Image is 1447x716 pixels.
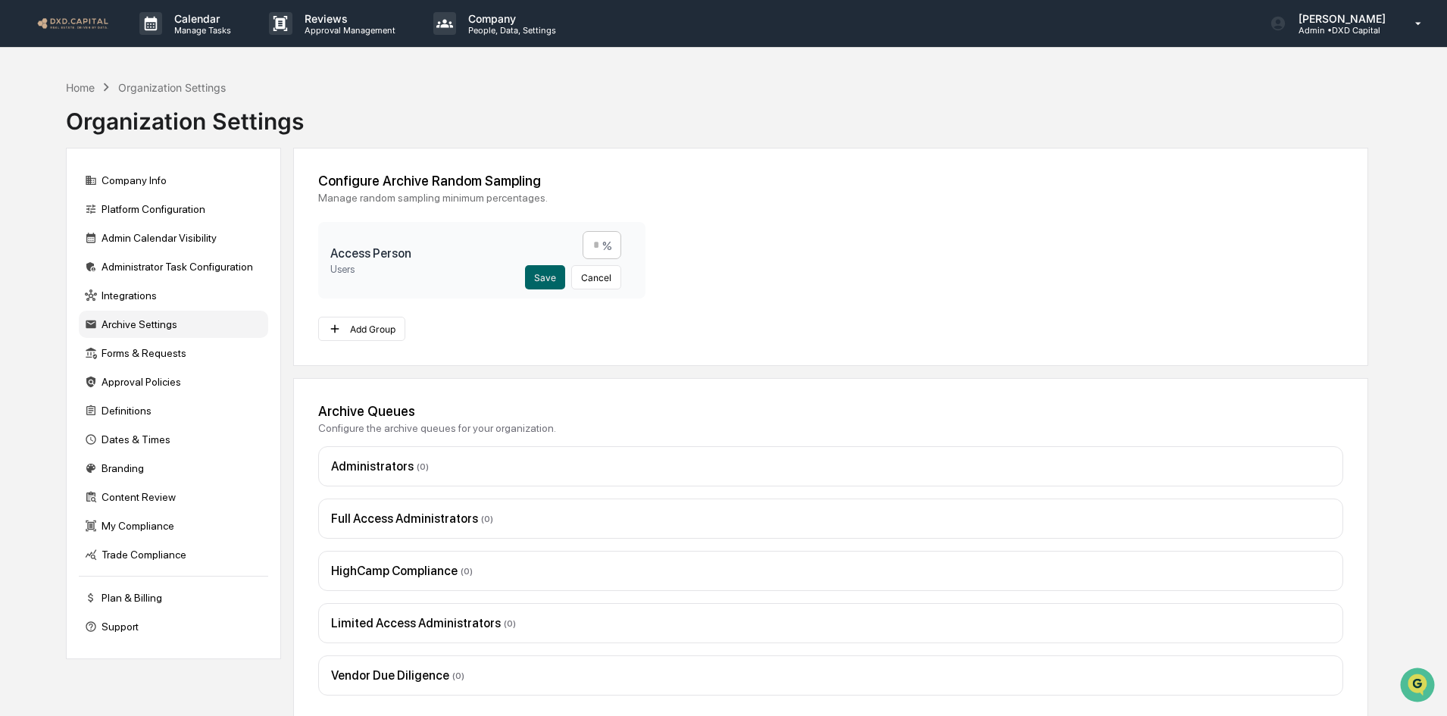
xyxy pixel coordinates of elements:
[456,12,564,25] p: Company
[1399,666,1439,707] iframe: Open customer support
[79,167,268,194] div: Company Info
[30,191,98,206] span: Preclearance
[331,459,1330,474] div: Administrators
[571,265,621,289] button: Cancel
[525,265,565,289] button: Save
[79,311,268,338] div: Archive Settings
[66,95,304,135] div: Organization Settings
[318,422,1343,434] div: Configure the archive queues for your organization.
[79,339,268,367] div: Forms & Requests
[162,12,239,25] p: Calendar
[36,16,109,30] img: logo
[125,191,188,206] span: Attestations
[9,185,104,212] a: 🖐️Preclearance
[104,185,194,212] a: 🗄️Attestations
[318,317,405,341] button: Add Group
[318,403,1343,419] div: Archive Queues
[331,564,1330,578] div: HighCamp Compliance
[331,668,1330,683] div: Vendor Due Diligence
[79,584,268,611] div: Plan & Billing
[162,25,239,36] p: Manage Tasks
[79,397,268,424] div: Definitions
[79,282,268,309] div: Integrations
[151,257,183,268] span: Pylon
[331,511,1330,526] div: Full Access Administrators
[452,671,464,681] span: ( 0 )
[79,613,268,640] div: Support
[504,618,516,629] span: ( 0 )
[66,81,95,94] div: Home
[79,455,268,482] div: Branding
[79,483,268,511] div: Content Review
[318,192,1343,204] div: Manage random sampling minimum percentages.
[79,253,268,280] div: Administrator Task Configuration
[331,616,1330,630] div: Limited Access Administrators
[15,116,42,143] img: 1746055101610-c473b297-6a78-478c-a979-82029cc54cd1
[417,461,429,472] span: ( 0 )
[79,541,268,568] div: Trade Compliance
[15,192,27,205] div: 🖐️
[79,195,268,223] div: Platform Configuration
[107,256,183,268] a: Powered byPylon
[30,220,95,235] span: Data Lookup
[330,246,525,261] h3: Access Person
[258,120,276,139] button: Start new chat
[52,131,192,143] div: We're available if you need us!
[118,81,226,94] div: Organization Settings
[292,12,403,25] p: Reviews
[456,25,564,36] p: People, Data, Settings
[330,264,525,275] div: Users
[52,116,248,131] div: Start new chat
[15,32,276,56] p: How can we help?
[1286,25,1393,36] p: Admin • DXD Capital
[79,426,268,453] div: Dates & Times
[461,566,473,577] span: ( 0 )
[481,514,493,524] span: ( 0 )
[79,368,268,396] div: Approval Policies
[1286,12,1393,25] p: [PERSON_NAME]
[318,173,1343,189] div: Configure Archive Random Sampling
[9,214,102,241] a: 🔎Data Lookup
[15,221,27,233] div: 🔎
[110,192,122,205] div: 🗄️
[79,512,268,539] div: My Compliance
[292,25,403,36] p: Approval Management
[79,224,268,252] div: Admin Calendar Visibility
